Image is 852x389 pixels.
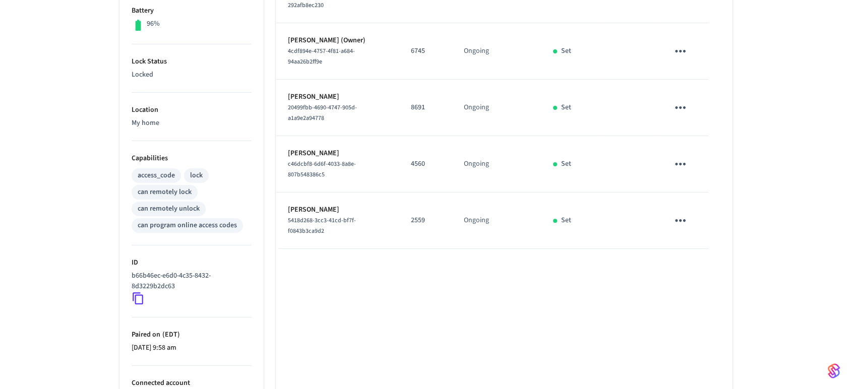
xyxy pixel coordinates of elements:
span: 5418d268-3cc3-41cd-bf7f-f0843b3ca9d2 [288,216,356,235]
p: 6745 [411,46,440,56]
p: Locked [132,70,252,80]
td: Ongoing [452,136,541,192]
td: Ongoing [452,23,541,80]
span: c46dcbf8-6d6f-4033-8a8e-807b548386c5 [288,160,356,179]
div: access_code [138,170,175,181]
td: Ongoing [452,192,541,249]
p: My home [132,118,252,128]
p: Battery [132,6,252,16]
p: [PERSON_NAME] (Owner) [288,35,387,46]
p: [PERSON_NAME] [288,205,387,215]
div: lock [190,170,203,181]
p: [PERSON_NAME] [288,148,387,159]
p: Location [132,105,252,115]
p: ID [132,257,252,268]
img: SeamLogoGradient.69752ec5.svg [828,363,840,379]
div: can remotely unlock [138,204,200,214]
p: 96% [147,19,160,29]
span: ( EDT ) [160,330,180,340]
p: 2559 [411,215,440,226]
p: Set [561,46,571,56]
p: 4560 [411,159,440,169]
p: Paired on [132,330,252,340]
p: Lock Status [132,56,252,67]
p: b66b46ec-e6d0-4c35-8432-8d3229b2dc63 [132,271,248,292]
p: Set [561,102,571,113]
p: Set [561,215,571,226]
p: Set [561,159,571,169]
p: [PERSON_NAME] [288,92,387,102]
p: Connected account [132,378,252,388]
p: [DATE] 9:58 am [132,343,252,353]
p: Capabilities [132,153,252,164]
span: 4cdf894e-4757-4f81-a684-94aa26b2ff9e [288,47,355,66]
td: Ongoing [452,80,541,136]
div: can remotely lock [138,187,192,198]
div: can program online access codes [138,220,237,231]
span: 20499fbb-4690-4747-905d-a1a9e2a94778 [288,103,357,122]
p: 8691 [411,102,440,113]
